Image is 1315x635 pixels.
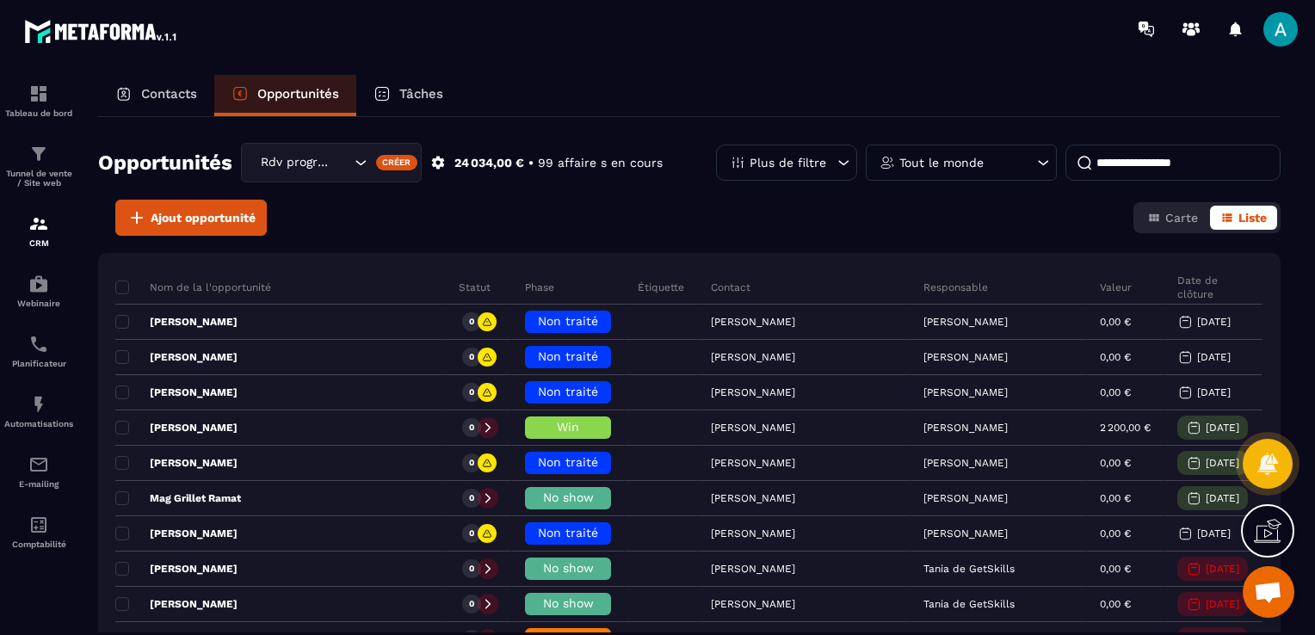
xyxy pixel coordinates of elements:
img: automations [28,274,49,294]
span: Non traité [538,349,598,363]
p: Responsable [923,281,988,294]
p: CRM [4,238,73,248]
p: 0,00 € [1100,351,1131,363]
p: [DATE] [1206,492,1239,504]
p: [DATE] [1206,563,1239,575]
span: No show [543,596,594,610]
span: Liste [1238,211,1267,225]
p: 0 [469,316,474,328]
img: accountant [28,515,49,535]
p: [PERSON_NAME] [115,421,238,435]
p: Phase [525,281,554,294]
a: formationformationTableau de bord [4,71,73,131]
p: 0 [469,457,474,469]
span: No show [543,490,594,504]
p: Tâches [399,86,443,102]
p: Comptabilité [4,539,73,549]
p: 0,00 € [1100,492,1131,504]
span: Ajout opportunité [151,209,256,226]
a: accountantaccountantComptabilité [4,502,73,562]
p: 0 [469,492,474,504]
p: 99 affaire s en cours [538,155,663,171]
img: email [28,454,49,475]
span: Rdv programmé [256,153,333,172]
p: 0 [469,351,474,363]
p: Nom de la l'opportunité [115,281,271,294]
div: Créer [376,155,418,170]
button: Liste [1210,206,1277,230]
p: [PERSON_NAME] [923,422,1008,434]
p: [PERSON_NAME] [115,527,238,540]
p: 0,00 € [1100,457,1131,469]
p: 24 034,00 € [454,155,524,171]
p: 2 200,00 € [1100,422,1151,434]
span: No show [543,561,594,575]
a: formationformationCRM [4,200,73,261]
p: [DATE] [1197,527,1231,539]
p: [DATE] [1197,351,1231,363]
a: Tâches [356,75,460,116]
p: [PERSON_NAME] [115,315,238,329]
p: E-mailing [4,479,73,489]
img: formation [28,144,49,164]
a: schedulerschedulerPlanificateur [4,321,73,381]
p: 0 [469,422,474,434]
a: automationsautomationsAutomatisations [4,381,73,441]
p: 0 [469,527,474,539]
p: [DATE] [1197,386,1231,398]
p: Tableau de bord [4,108,73,118]
h2: Opportunités [98,145,232,180]
a: formationformationTunnel de vente / Site web [4,131,73,200]
img: formation [28,83,49,104]
p: [DATE] [1206,457,1239,469]
p: 0 [469,598,474,610]
p: [DATE] [1197,316,1231,328]
p: 0,00 € [1100,527,1131,539]
img: automations [28,394,49,415]
p: [PERSON_NAME] [115,350,238,364]
p: 0,00 € [1100,316,1131,328]
p: [PERSON_NAME] [923,527,1008,539]
p: Plus de filtre [750,157,826,169]
p: [PERSON_NAME] [115,456,238,470]
a: automationsautomationsWebinaire [4,261,73,321]
p: 0,00 € [1100,563,1131,575]
span: Win [557,420,579,434]
p: [DATE] [1206,598,1239,610]
p: [PERSON_NAME] [115,385,238,399]
p: [PERSON_NAME] [923,492,1008,504]
p: Opportunités [257,86,339,102]
a: Contacts [98,75,214,116]
p: [PERSON_NAME] [115,562,238,576]
p: Webinaire [4,299,73,308]
span: Non traité [538,526,598,539]
p: Tunnel de vente / Site web [4,169,73,188]
a: emailemailE-mailing [4,441,73,502]
a: Ouvrir le chat [1243,566,1294,618]
p: 0 [469,386,474,398]
p: 0,00 € [1100,598,1131,610]
span: Carte [1165,211,1198,225]
div: Search for option [241,143,422,182]
span: Non traité [538,314,598,328]
p: Mag Grillet Ramat [115,491,241,505]
p: Contacts [141,86,197,102]
img: formation [28,213,49,234]
p: [PERSON_NAME] [115,597,238,611]
span: Non traité [538,455,598,469]
p: Tout le monde [899,157,984,169]
p: Étiquette [638,281,684,294]
p: Valeur [1100,281,1132,294]
p: 0 [469,563,474,575]
input: Search for option [333,153,350,172]
p: [PERSON_NAME] [923,386,1008,398]
a: Opportunités [214,75,356,116]
button: Carte [1137,206,1208,230]
img: logo [24,15,179,46]
p: [PERSON_NAME] [923,457,1008,469]
p: Planificateur [4,359,73,368]
p: Tania de GetSkills [923,563,1015,575]
p: [PERSON_NAME] [923,316,1008,328]
p: [DATE] [1206,422,1239,434]
p: Statut [459,281,491,294]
